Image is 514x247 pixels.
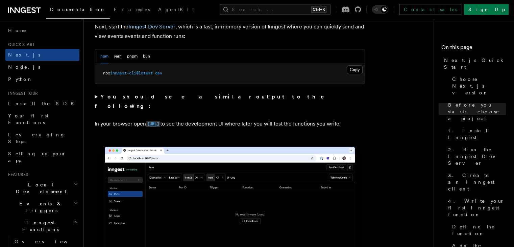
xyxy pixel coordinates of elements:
span: Setting up your app [8,151,66,163]
span: Overview [15,239,84,244]
p: Next, start the , which is a fast, in-memory version of Inngest where you can quickly send and vi... [95,22,365,41]
span: Features [5,172,28,177]
button: Copy [347,65,363,74]
button: Search...Ctrl+K [220,4,331,15]
span: inngest-cli@latest [110,71,153,75]
a: [URL] [146,120,160,127]
span: Install the SDK [8,101,78,106]
a: Setting up your app [5,148,79,166]
button: yarn [114,49,122,63]
a: Choose Next.js version [449,73,506,99]
span: Define the function [452,223,506,237]
span: Next.js Quick Start [444,57,506,70]
a: Sign Up [464,4,509,15]
a: Install the SDK [5,97,79,110]
span: Before you start: choose a project [448,102,506,122]
span: Inngest tour [5,91,38,96]
a: Leveraging Steps [5,129,79,148]
kbd: Ctrl+K [311,6,326,13]
code: [URL] [146,121,160,127]
span: Choose Next.js version [452,76,506,96]
span: Events & Triggers [5,200,74,214]
a: Define the function [449,221,506,240]
a: 1. Install Inngest [445,125,506,143]
span: AgentKit [158,7,194,12]
span: Python [8,76,33,82]
a: Python [5,73,79,85]
a: Node.js [5,61,79,73]
span: Documentation [50,7,106,12]
span: Node.js [8,64,40,70]
a: Before you start: choose a project [445,99,506,125]
span: npx [103,71,110,75]
a: Inngest Dev Server [128,23,175,30]
span: 1. Install Inngest [448,127,506,141]
span: 3. Create an Inngest client [448,172,506,192]
button: Events & Triggers [5,198,79,217]
button: Toggle dark mode [372,5,388,14]
button: pnpm [127,49,138,63]
span: 2. Run the Inngest Dev Server [448,146,506,166]
span: Your first Functions [8,113,48,125]
a: 3. Create an Inngest client [445,169,506,195]
button: Inngest Functions [5,217,79,235]
summary: You should see a similar output to the following: [95,92,365,111]
span: Local Development [5,181,74,195]
span: Inngest Functions [5,219,73,233]
button: bun [143,49,150,63]
a: 4. Write your first Inngest function [445,195,506,221]
a: Next.js Quick Start [441,54,506,73]
a: Contact sales [399,4,461,15]
button: Local Development [5,179,79,198]
span: Leveraging Steps [8,132,65,144]
span: dev [155,71,162,75]
span: Quick start [5,42,35,47]
span: Next.js [8,52,40,58]
a: Examples [110,2,154,18]
a: Documentation [46,2,110,19]
button: npm [100,49,108,63]
span: Examples [114,7,150,12]
strong: You should see a similar output to the following: [95,93,334,109]
a: Your first Functions [5,110,79,129]
span: 4. Write your first Inngest function [448,198,506,218]
p: In your browser open to see the development UI where later you will test the functions you write: [95,119,365,129]
a: Next.js [5,49,79,61]
h4: On this page [441,43,506,54]
a: AgentKit [154,2,198,18]
span: Home [8,27,27,34]
a: Home [5,24,79,37]
a: 2. Run the Inngest Dev Server [445,143,506,169]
